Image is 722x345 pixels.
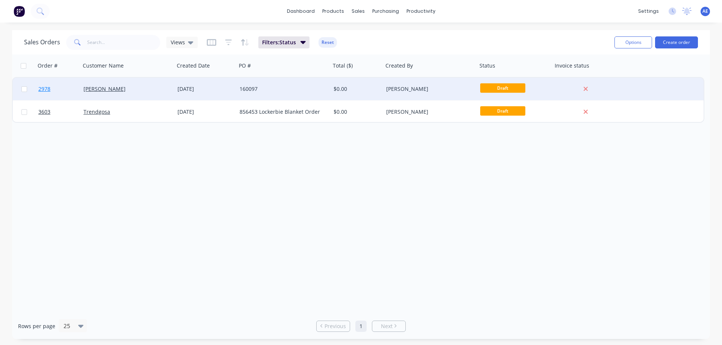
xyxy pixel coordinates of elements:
input: Search... [87,35,161,50]
div: [DATE] [177,108,234,116]
span: Filters: Status [262,39,296,46]
span: Previous [325,322,346,330]
img: Factory [14,6,25,17]
a: Trendgosa [83,108,110,115]
a: Next page [372,322,405,330]
a: [PERSON_NAME] [83,85,126,92]
button: Options [614,36,652,48]
div: $0.00 [334,108,378,116]
a: dashboard [283,6,319,17]
div: Order # [38,62,58,69]
div: sales [348,6,369,17]
span: Next [381,322,393,330]
ul: Pagination [313,321,409,332]
div: productivity [403,6,439,17]
div: Total ($) [333,62,353,69]
div: PO # [239,62,251,69]
button: Reset [319,37,337,48]
a: Page 1 is your current page [355,321,367,332]
div: Created By [385,62,413,69]
a: 2978 [38,78,83,100]
a: Previous page [317,322,350,330]
div: 160097 [240,85,323,93]
div: [DATE] [177,85,234,93]
span: Draft [480,83,525,93]
div: products [319,6,348,17]
div: $0.00 [334,85,378,93]
div: [PERSON_NAME] [386,108,470,116]
span: Rows per page [18,322,55,330]
div: purchasing [369,6,403,17]
h1: Sales Orders [24,39,60,46]
div: Status [479,62,495,69]
div: Created Date [177,62,210,69]
div: Customer Name [83,62,124,69]
div: [PERSON_NAME] [386,85,470,93]
a: 3603 [38,101,83,123]
span: 3603 [38,108,50,116]
button: Filters:Status [258,36,309,48]
span: Draft [480,106,525,116]
div: settings [634,6,663,17]
span: AE [702,8,708,15]
button: Create order [655,36,698,48]
div: Invoice status [555,62,589,69]
div: 856453 Lockerbie Blanket Order [240,108,323,116]
span: 2978 [38,85,50,93]
span: Views [171,38,185,46]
